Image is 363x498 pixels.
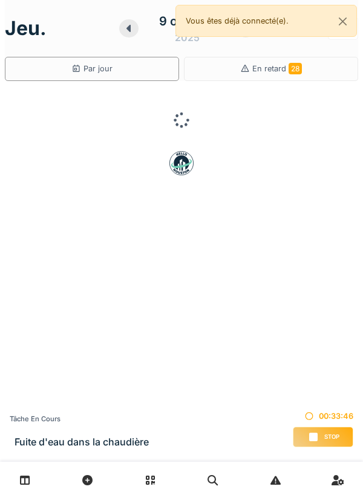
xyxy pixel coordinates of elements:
[324,433,339,441] span: Stop
[15,436,149,448] h3: Fuite d'eau dans la chaudière
[169,151,194,175] img: badge-BVDL4wpA.svg
[329,5,356,37] button: Close
[252,64,302,73] span: En retard
[175,30,200,45] div: 2025
[175,5,357,37] div: Vous êtes déjà connecté(e).
[159,12,215,30] div: 9 octobre
[289,63,302,74] span: 28
[10,414,149,424] div: Tâche en cours
[71,63,113,74] div: Par jour
[293,410,353,422] div: 00:33:46
[5,17,47,40] h1: jeu.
